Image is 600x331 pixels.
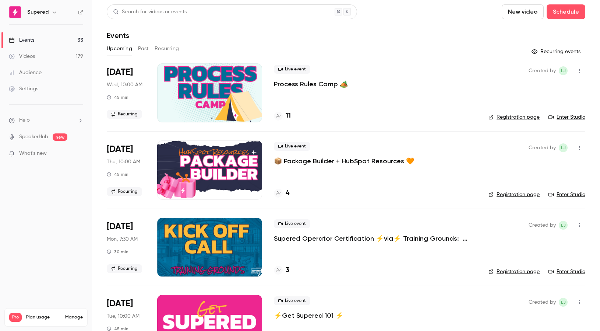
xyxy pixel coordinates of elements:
div: 30 min [107,249,128,255]
a: ⚡️Get Supered 101 ⚡️ [274,311,343,320]
button: Recurring [155,43,179,55]
a: 4 [274,188,289,198]
a: Process Rules Camp 🏕️ [274,80,348,88]
span: Live event [274,142,310,151]
span: Recurring [107,110,142,119]
h4: 11 [286,111,291,121]
button: Upcoming [107,43,132,55]
span: Created by [529,221,556,230]
iframe: Noticeable Trigger [74,150,83,157]
span: Mon, 7:30 AM [107,236,138,243]
span: [DATE] [107,298,133,310]
span: Lindsay John [559,298,568,307]
span: LJ [561,66,566,75]
div: Events [9,36,34,44]
span: Live event [274,65,310,74]
button: Schedule [547,4,585,19]
span: Help [19,116,30,124]
span: Live event [274,219,310,228]
span: What's new [19,150,47,157]
span: Recurring [107,264,142,273]
span: Lindsay John [559,143,568,152]
h4: 3 [286,265,289,275]
button: Recurring events [528,46,585,58]
button: New video [502,4,544,19]
span: Tue, 10:00 AM [107,313,140,320]
a: Enter Studio [548,114,585,121]
span: Live event [274,296,310,305]
span: Wed, 10:00 AM [107,81,142,88]
span: Recurring [107,187,142,196]
span: new [53,133,67,141]
span: LJ [561,298,566,307]
a: Enter Studio [548,191,585,198]
span: Lindsay John [559,221,568,230]
span: LJ [561,143,566,152]
div: Settings [9,85,38,93]
h6: Supered [27,8,49,16]
div: Search for videos or events [113,8,187,16]
a: Enter Studio [548,268,585,275]
span: [DATE] [107,221,133,233]
a: 3 [274,265,289,275]
div: Sep 25 Thu, 12:00 PM (America/New York) [107,140,145,199]
a: Registration page [488,268,540,275]
a: Manage [65,314,83,320]
a: Registration page [488,114,540,121]
span: Created by [529,66,556,75]
div: Audience [9,69,42,76]
span: Created by [529,143,556,152]
a: Supered Operator Certification ⚡️via⚡️ Training Grounds: Kickoff Call [274,234,477,243]
button: Past [138,43,149,55]
div: Sep 29 Mon, 9:30 AM (America/New York) [107,218,145,277]
span: Plan usage [26,314,61,320]
h1: Events [107,31,129,40]
a: 📦 Package Builder + HubSpot Resources 🧡 [274,157,414,165]
div: 45 min [107,171,128,177]
span: Thu, 10:00 AM [107,158,140,165]
a: SpeakerHub [19,133,48,141]
span: Lindsay John [559,66,568,75]
span: [DATE] [107,143,133,155]
div: Videos [9,53,35,60]
span: LJ [561,221,566,230]
span: Created by [529,298,556,307]
div: Sep 24 Wed, 12:00 PM (America/New York) [107,63,145,122]
div: 45 min [107,94,128,100]
span: [DATE] [107,66,133,78]
img: Supered [9,6,21,18]
a: Registration page [488,191,540,198]
h4: 4 [286,188,289,198]
span: Pro [9,313,22,322]
li: help-dropdown-opener [9,116,83,124]
a: 11 [274,111,291,121]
